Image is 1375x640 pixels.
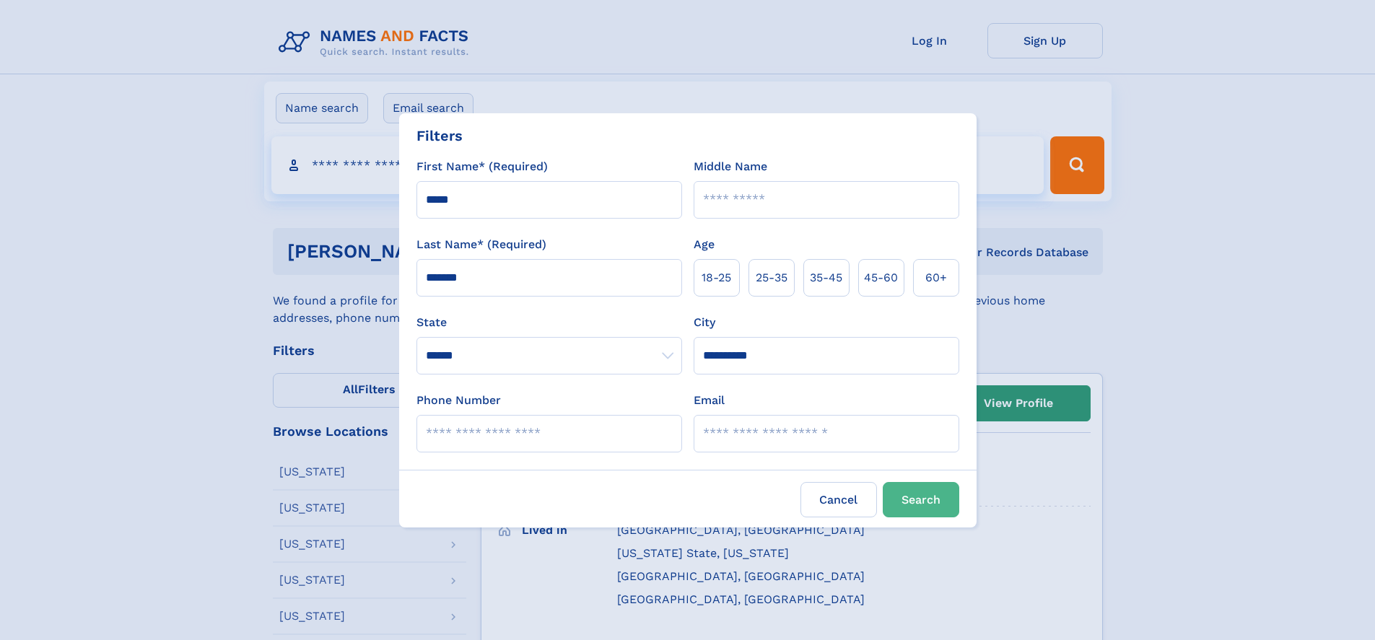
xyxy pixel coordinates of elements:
[925,269,947,286] span: 60+
[756,269,787,286] span: 25‑35
[800,482,877,517] label: Cancel
[694,158,767,175] label: Middle Name
[694,236,715,253] label: Age
[702,269,731,286] span: 18‑25
[416,236,546,253] label: Last Name* (Required)
[694,392,725,409] label: Email
[694,314,715,331] label: City
[416,125,463,146] div: Filters
[416,158,548,175] label: First Name* (Required)
[416,392,501,409] label: Phone Number
[810,269,842,286] span: 35‑45
[883,482,959,517] button: Search
[416,314,682,331] label: State
[864,269,898,286] span: 45‑60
